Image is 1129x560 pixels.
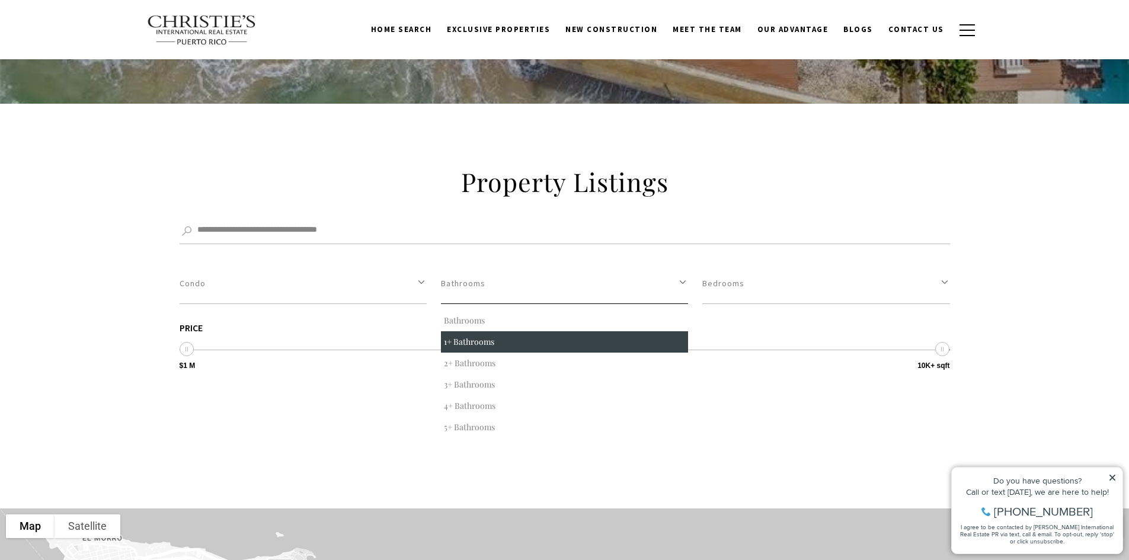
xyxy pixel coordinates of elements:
img: Christie's International Real Estate text transparent background [147,15,257,46]
h2: Property Listings [310,165,820,199]
span: [PHONE_NUMBER] [49,56,148,68]
span: 10K+ sqft [917,362,949,369]
a: Exclusive Properties [439,18,558,41]
button: 1+ Bathrooms [441,331,688,353]
a: New Construction [558,18,665,41]
button: Condo [180,263,427,304]
div: Do you have questions? [12,27,171,35]
span: $1 M [180,362,196,369]
span: I agree to be contacted by [PERSON_NAME] International Real Estate PR via text, call & email. To ... [15,73,169,95]
button: button [952,13,983,47]
span: Our Advantage [757,24,829,34]
button: Bathrooms [441,263,688,304]
button: 4+ Bathrooms [441,395,688,417]
button: Show street map [6,514,55,538]
input: Search by Address, City, or Neighborhood [180,217,950,244]
div: Call or text [DATE], we are here to help! [12,38,171,46]
a: Contact Us [881,18,952,41]
button: Show satellite imagery [55,514,120,538]
button: Bathrooms [441,310,688,331]
p: There are no properties that match your search results. [180,421,950,437]
button: 5+ Bathrooms [441,417,688,438]
button: Bedrooms [702,263,949,304]
span: Exclusive Properties [447,24,550,34]
button: 3+ Bathrooms [441,374,688,395]
span: New Construction [565,24,657,34]
a: Home Search [363,18,440,41]
div: Bathrooms [441,304,688,444]
a: Our Advantage [750,18,836,41]
span: Contact Us [888,24,944,34]
a: Meet the Team [665,18,750,41]
button: 2+ Bathrooms [441,353,688,374]
a: Blogs [836,18,881,41]
span: Blogs [843,24,873,34]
